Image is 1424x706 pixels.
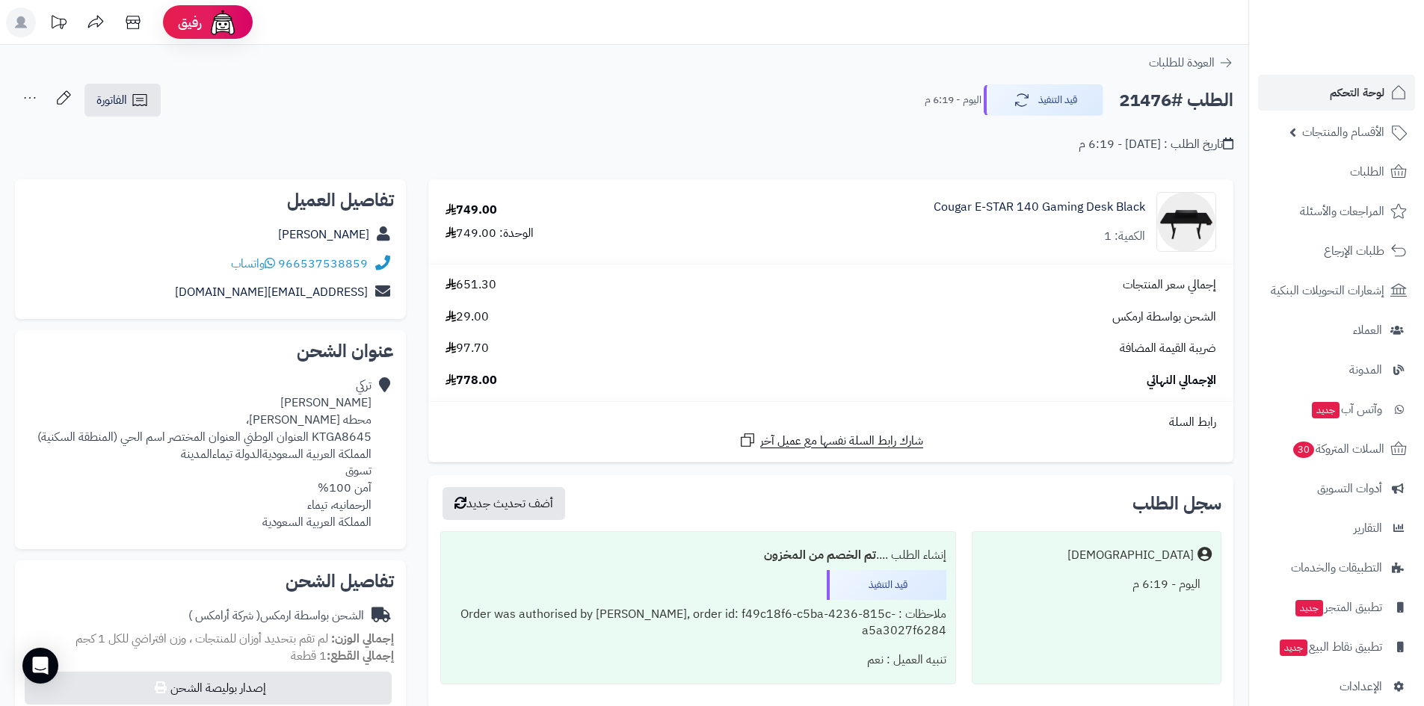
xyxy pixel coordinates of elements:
small: 1 قطعة [291,647,394,665]
h2: تفاصيل الشحن [27,572,394,590]
div: [DEMOGRAPHIC_DATA] [1067,547,1194,564]
a: وآتس آبجديد [1258,391,1415,427]
span: تطبيق المتجر [1294,597,1382,618]
span: شارك رابط السلة نفسها مع عميل آخر [760,433,923,450]
img: 1755371139-3-90x90.png [1157,192,1215,252]
a: الفاتورة [84,84,161,117]
span: الشحن بواسطة ارمكس [1112,309,1216,326]
a: العملاء [1258,312,1415,348]
a: العودة للطلبات [1149,54,1233,72]
a: المراجعات والأسئلة [1258,193,1415,229]
span: الطلبات [1350,161,1384,182]
span: الإجمالي النهائي [1147,372,1216,389]
span: العودة للطلبات [1149,54,1215,72]
span: وآتس آب [1310,399,1382,420]
span: 29.00 [446,309,489,326]
span: إجمالي سعر المنتجات [1123,276,1216,294]
div: الشحن بواسطة ارمكس [188,607,364,625]
b: تم الخصم من المخزون [764,546,876,564]
a: إشعارات التحويلات البنكية [1258,273,1415,309]
a: تحديثات المنصة [40,7,77,41]
span: جديد [1312,402,1340,418]
span: تطبيق نقاط البيع [1278,637,1382,657]
a: السلات المتروكة30 [1258,431,1415,467]
span: أدوات التسويق [1317,478,1382,499]
button: قيد التنفيذ [984,84,1103,116]
a: 966537538859 [278,255,368,273]
div: تنبيه العميل : نعم [450,645,946,675]
span: التطبيقات والخدمات [1291,557,1382,578]
a: التقارير [1258,510,1415,546]
a: Cougar E-STAR 140 Gaming Desk Black [934,199,1145,216]
a: [PERSON_NAME] [278,226,369,244]
div: ملاحظات : Order was authorised by [PERSON_NAME], order id: f49c18f6-c5ba-4236-815c-a5a3027f6284 [450,600,946,646]
span: رفيق [178,13,202,31]
a: طلبات الإرجاع [1258,233,1415,269]
strong: إجمالي القطع: [327,647,394,665]
a: لوحة التحكم [1258,75,1415,111]
strong: إجمالي الوزن: [331,630,394,648]
a: المدونة [1258,352,1415,388]
a: شارك رابط السلة نفسها مع عميل آخر [739,431,923,450]
a: التطبيقات والخدمات [1258,550,1415,586]
div: الكمية: 1 [1104,228,1145,245]
div: Open Intercom Messenger [22,648,58,684]
span: جديد [1295,600,1323,616]
span: السلات المتروكة [1292,439,1384,459]
span: التقارير [1354,518,1382,539]
div: تاريخ الطلب : [DATE] - 6:19 م [1079,136,1233,153]
button: أضف تحديث جديد [443,487,565,520]
span: لوحة التحكم [1330,82,1384,103]
a: تطبيق نقاط البيعجديد [1258,629,1415,665]
span: 30 [1293,442,1314,458]
button: إصدار بوليصة الشحن [25,672,392,705]
div: تركي [PERSON_NAME] محطه [PERSON_NAME]، KTGA8645 العنوان الوطني العنوان المختصر اسم الحي (المنطقة ... [27,377,372,531]
h3: سجل الطلب [1132,495,1221,513]
span: المراجعات والأسئلة [1300,201,1384,222]
div: 749.00 [446,202,497,219]
span: 97.70 [446,340,489,357]
a: [EMAIL_ADDRESS][DOMAIN_NAME] [175,283,368,301]
a: تطبيق المتجرجديد [1258,589,1415,625]
h2: الطلب #21476 [1119,85,1233,116]
span: الفاتورة [96,91,127,109]
div: قيد التنفيذ [827,570,946,600]
a: واتساب [231,255,275,273]
span: لم تقم بتحديد أوزان للمنتجات ، وزن افتراضي للكل 1 كجم [75,630,328,648]
a: الطلبات [1258,154,1415,190]
div: اليوم - 6:19 م [981,570,1212,599]
span: 651.30 [446,276,496,294]
a: أدوات التسويق [1258,471,1415,507]
span: المدونة [1349,359,1382,380]
a: الإعدادات [1258,669,1415,705]
img: ai-face.png [208,7,238,37]
span: إشعارات التحويلات البنكية [1271,280,1384,301]
span: العملاء [1353,320,1382,341]
div: رابط السلة [434,414,1227,431]
span: طلبات الإرجاع [1324,241,1384,261]
div: الوحدة: 749.00 [446,225,534,242]
h2: عنوان الشحن [27,342,394,360]
span: ( شركة أرامكس ) [188,607,260,625]
span: الأقسام والمنتجات [1302,122,1384,143]
span: ضريبة القيمة المضافة [1120,340,1216,357]
h2: تفاصيل العميل [27,191,394,209]
span: 778.00 [446,372,497,389]
div: إنشاء الطلب .... [450,541,946,570]
small: اليوم - 6:19 م [925,93,981,108]
span: الإعدادات [1340,676,1382,697]
span: جديد [1280,640,1307,656]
